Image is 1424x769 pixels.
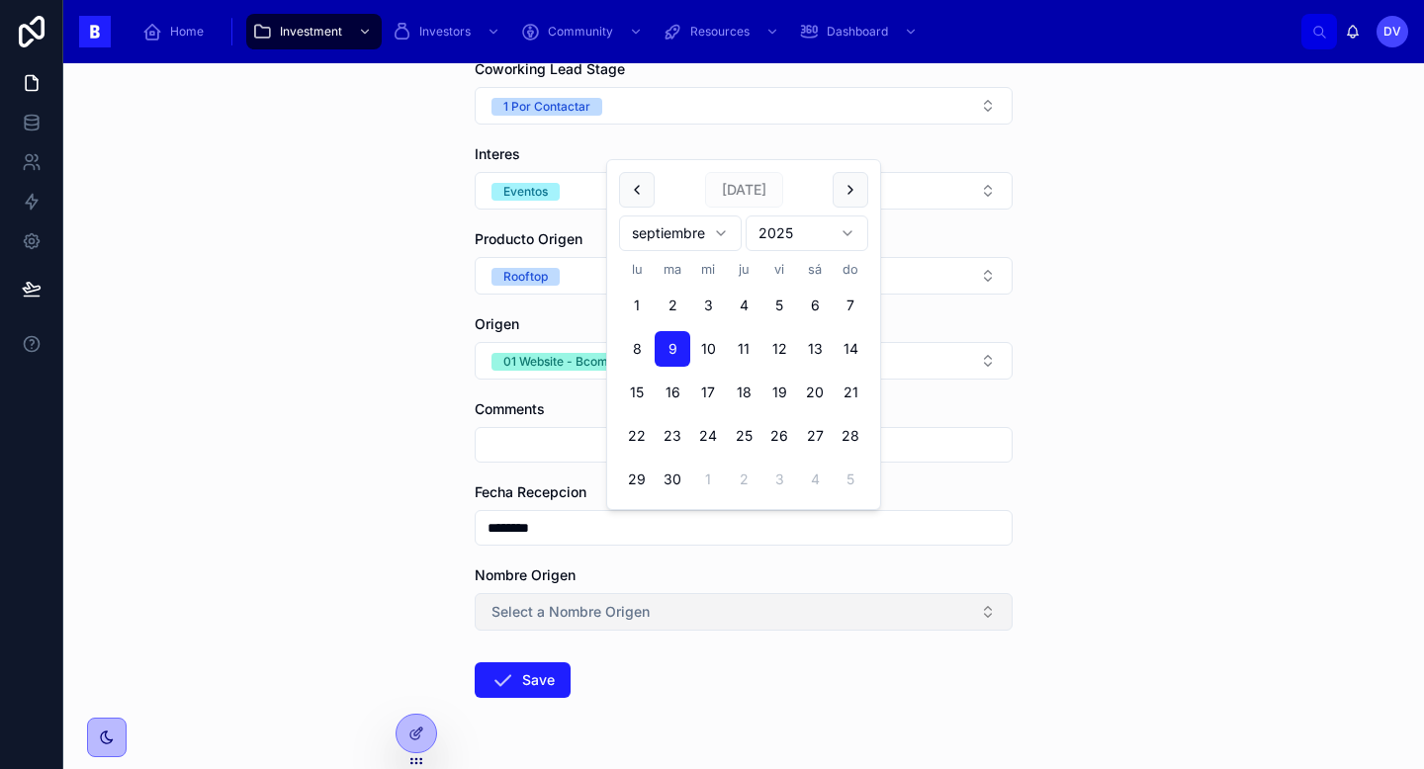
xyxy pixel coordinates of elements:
[655,418,690,454] button: martes, 23 de septiembre de 2025
[79,16,111,47] img: App logo
[833,375,868,410] button: domingo, 21 de septiembre de 2025
[503,353,608,371] div: 01 Website - Bcom
[833,331,868,367] button: domingo, 14 de septiembre de 2025
[761,331,797,367] button: viernes, 12 de septiembre de 2025
[419,24,471,40] span: Investors
[726,288,761,323] button: jueves, 4 de septiembre de 2025
[690,418,726,454] button: miércoles, 24 de septiembre de 2025
[761,375,797,410] button: viernes, 19 de septiembre de 2025
[475,257,1013,295] button: Select Button
[619,462,655,497] button: lunes, 29 de septiembre de 2025
[386,14,510,49] a: Investors
[619,288,655,323] button: lunes, 1 de septiembre de 2025
[491,351,620,371] button: Unselect I_01_WEBSITE_BCOM
[797,331,833,367] button: sábado, 13 de septiembre de 2025
[655,331,690,367] button: Today, martes, 9 de septiembre de 2025, selected
[1383,24,1401,40] span: DV
[797,375,833,410] button: sábado, 20 de septiembre de 2025
[619,418,655,454] button: lunes, 22 de septiembre de 2025
[503,268,548,286] div: Rooftop
[503,98,590,116] div: 1 Por Contactar
[619,259,868,497] table: septiembre 2025
[657,14,789,49] a: Resources
[475,400,545,417] span: Comments
[797,462,833,497] button: sábado, 4 de octubre de 2025
[475,566,576,583] span: Nombre Origen
[833,288,868,323] button: domingo, 7 de septiembre de 2025
[619,375,655,410] button: lunes, 15 de septiembre de 2025
[690,259,726,280] th: miércoles
[475,172,1013,210] button: Select Button
[655,375,690,410] button: martes, 16 de septiembre de 2025
[833,418,868,454] button: domingo, 28 de septiembre de 2025
[475,593,1013,631] button: Select Button
[690,331,726,367] button: miércoles, 10 de septiembre de 2025
[280,24,342,40] span: Investment
[726,462,761,497] button: jueves, 2 de octubre de 2025
[127,10,1301,53] div: scrollable content
[655,462,690,497] button: martes, 30 de septiembre de 2025
[475,483,586,500] span: Fecha Recepcion
[503,183,548,201] div: Eventos
[548,24,613,40] span: Community
[690,24,750,40] span: Resources
[726,259,761,280] th: jueves
[655,288,690,323] button: martes, 2 de septiembre de 2025
[491,602,650,622] span: Select a Nombre Origen
[475,87,1013,125] button: Select Button
[797,259,833,280] th: sábado
[726,375,761,410] button: jueves, 18 de septiembre de 2025
[690,288,726,323] button: miércoles, 3 de septiembre de 2025
[475,342,1013,380] button: Select Button
[619,259,655,280] th: lunes
[797,288,833,323] button: sábado, 6 de septiembre de 2025
[690,375,726,410] button: miércoles, 17 de septiembre de 2025
[475,145,520,162] span: Interes
[761,259,797,280] th: viernes
[761,288,797,323] button: viernes, 5 de septiembre de 2025
[655,259,690,280] th: martes
[619,331,655,367] button: lunes, 8 de septiembre de 2025
[475,60,625,77] span: Coworking Lead Stage
[726,331,761,367] button: jueves, 11 de septiembre de 2025
[475,230,582,247] span: Producto Origen
[726,418,761,454] button: jueves, 25 de septiembre de 2025
[793,14,928,49] a: Dashboard
[170,24,204,40] span: Home
[833,462,868,497] button: domingo, 5 de octubre de 2025
[797,418,833,454] button: sábado, 27 de septiembre de 2025
[136,14,218,49] a: Home
[827,24,888,40] span: Dashboard
[833,259,868,280] th: domingo
[475,662,571,698] button: Save
[761,462,797,497] button: viernes, 3 de octubre de 2025
[475,315,519,332] span: Origen
[514,14,653,49] a: Community
[761,418,797,454] button: viernes, 26 de septiembre de 2025
[246,14,382,49] a: Investment
[690,462,726,497] button: miércoles, 1 de octubre de 2025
